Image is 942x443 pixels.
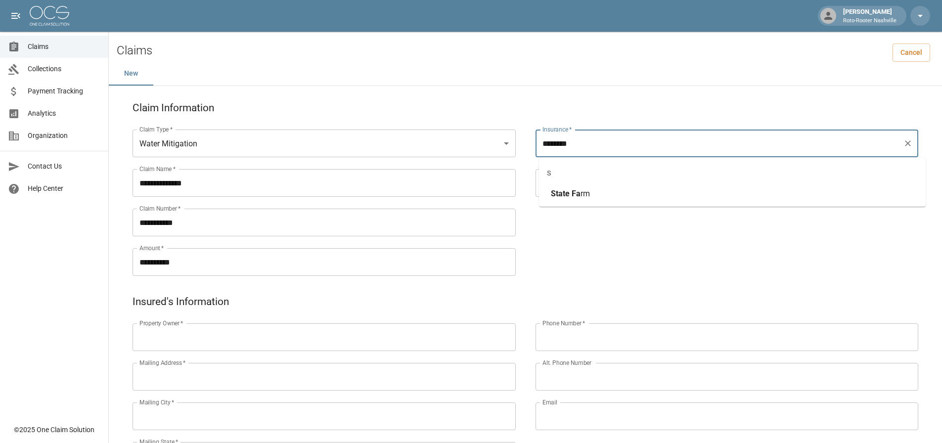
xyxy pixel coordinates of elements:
p: Roto-Rooter Nashville [843,17,897,25]
label: Alt. Phone Number [542,358,591,367]
label: Property Owner [139,319,183,327]
button: Clear [901,136,915,150]
button: open drawer [6,6,26,26]
img: ocs-logo-white-transparent.png [30,6,69,26]
div: S [539,161,926,185]
div: © 2025 One Claim Solution [14,425,94,435]
div: [PERSON_NAME] [839,7,900,25]
span: Analytics [28,108,100,119]
label: Amount [139,244,164,252]
div: Water Mitigation [133,130,516,157]
span: Contact Us [28,161,100,172]
label: Phone Number [542,319,585,327]
label: Claim Number [139,204,180,213]
span: Organization [28,131,100,141]
span: Collections [28,64,100,74]
label: Insurance [542,125,572,133]
a: Cancel [893,44,930,62]
span: rm [581,189,590,198]
label: Email [542,398,557,406]
label: Claim Name [139,165,176,173]
span: State [551,189,570,198]
button: New [109,62,153,86]
span: Fa [572,189,581,198]
h2: Claims [117,44,152,58]
span: Help Center [28,183,100,194]
label: Mailing Address [139,358,185,367]
div: dynamic tabs [109,62,942,86]
span: Claims [28,42,100,52]
label: Mailing City [139,398,175,406]
span: Payment Tracking [28,86,100,96]
label: Claim Type [139,125,173,133]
